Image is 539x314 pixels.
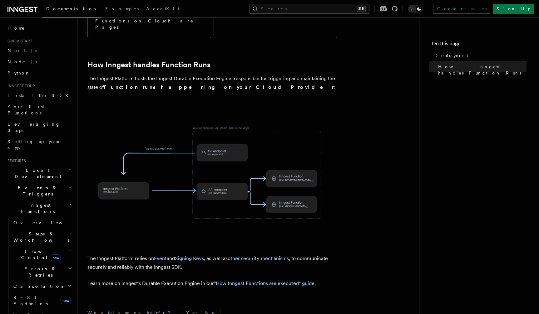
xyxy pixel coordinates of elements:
[5,185,68,197] span: Events & Triggers
[7,59,37,64] span: Node.js
[87,60,210,69] a: How Inngest handles Function Runs
[87,108,337,238] img: The Inngest Platform communicates with your deployed Inngest Functions by sending requests to you...
[5,200,73,217] button: Inngest Functions
[5,45,73,56] a: Next.js
[42,2,101,17] a: Documentation
[434,52,468,59] span: Deployment
[5,22,73,34] a: Home
[5,39,32,44] span: Quick start
[7,93,72,98] span: Install the SDK
[154,255,167,261] a: Event
[101,2,142,17] a: Examples
[493,4,534,14] a: Sign Up
[51,254,61,261] span: new
[5,165,73,182] button: Local Development
[436,61,527,79] a: How Inngest handles Function Runs
[7,139,61,150] span: Setting up your app
[228,255,289,261] a: other security mechanisms
[11,217,73,228] a: Overview
[11,266,68,278] span: Errors & Retries
[408,5,423,12] button: Toggle dark mode
[104,84,334,90] strong: Function runs happening on your Cloud Provider
[5,101,73,118] a: Your first Functions
[432,50,527,61] a: Deployment
[11,292,73,309] a: REST Endpointsnew
[87,74,337,92] p: The Inngest Platform hosts the Inngest Durable Execution Engine, responsible for triggering and m...
[5,118,73,136] a: Leveraging Steps
[61,297,71,304] span: new
[5,67,73,79] a: Python
[5,56,73,67] a: Node.js
[146,6,179,11] span: AgentKit
[13,220,78,225] span: Overview
[5,158,26,163] span: Features
[87,254,337,272] p: The Inngest Platform relies on and , as well as , to communicate securely and reliably with the I...
[95,12,203,30] p: Deploy your Inngest Functions on Cloudflare Pages.
[250,4,369,14] button: Search...⌘K
[105,6,139,11] span: Examples
[11,248,69,261] span: Flow Control
[11,231,70,243] span: Steps & Workflows
[5,182,73,200] button: Events & Triggers
[5,90,73,101] a: Install the SDK
[11,263,73,281] button: Errors & Retries
[87,279,337,288] p: Learn more on Inngest's Durable Execution Engine in our .
[5,202,67,215] span: Inngest Functions
[7,48,37,53] span: Next.js
[7,70,30,75] span: Python
[214,280,314,286] a: "How Inngest Functions are executed" guide
[5,167,68,180] span: Local Development
[438,64,527,76] span: How Inngest handles Function Runs
[11,228,73,246] button: Steps & Workflows
[7,122,60,133] span: Leveraging Steps
[5,84,35,89] span: Inngest tour
[46,6,98,11] span: Documentation
[7,25,25,31] span: Home
[7,104,45,115] span: Your first Functions
[175,255,204,261] a: Signing Keys
[5,136,73,153] a: Setting up your app
[11,281,73,292] button: Cancellation
[13,295,48,306] span: REST Endpoints
[11,246,73,263] button: Flow Controlnew
[433,4,490,14] a: Contact sales
[11,283,65,289] span: Cancellation
[142,2,183,17] a: AgentKit
[357,6,366,12] kbd: ⌘K
[432,40,527,50] h4: On this page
